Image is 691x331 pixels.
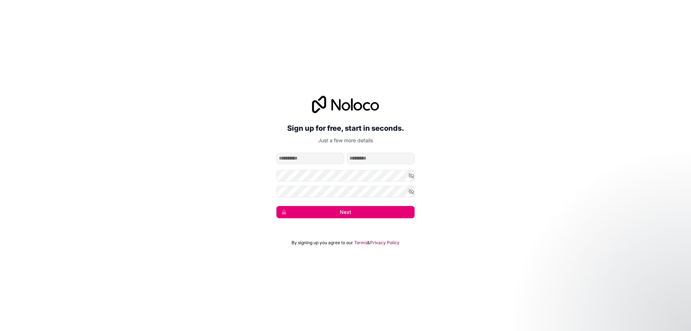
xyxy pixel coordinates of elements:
input: Confirm password [276,186,415,197]
a: Privacy Policy [370,240,399,246]
input: given-name [276,153,344,164]
span: & [367,240,370,246]
span: By signing up you agree to our [292,240,353,246]
input: family-name [347,153,415,164]
input: Password [276,170,415,182]
a: Terms [354,240,367,246]
p: Just a few more details [276,137,415,144]
button: Next [276,206,415,218]
h2: Sign up for free, start in seconds. [276,122,415,135]
iframe: Intercom notifications message [547,277,691,327]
